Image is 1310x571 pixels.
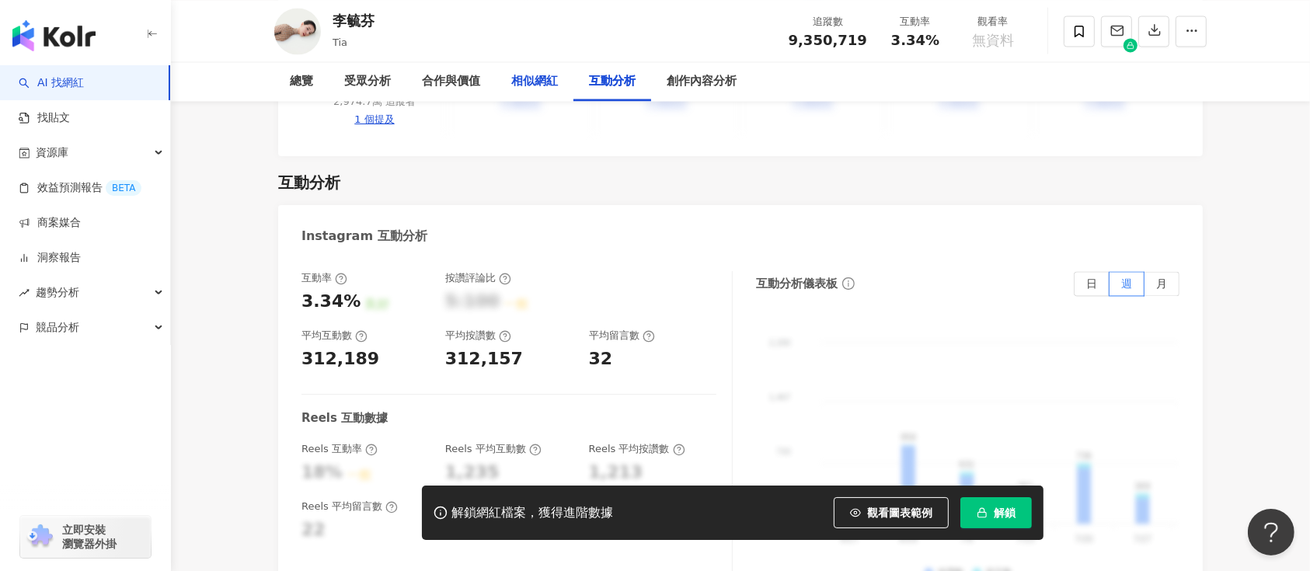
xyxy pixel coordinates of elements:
[62,523,117,551] span: 立即安裝 瀏覽器外掛
[333,11,375,30] div: 李毓芬
[445,271,511,285] div: 按讚評論比
[1156,277,1167,290] span: 月
[333,37,347,48] span: Tia
[589,442,685,456] div: Reels 平均按讚數
[589,347,613,371] div: 32
[301,228,427,245] div: Instagram 互動分析
[1086,277,1097,290] span: 日
[886,14,945,30] div: 互動率
[589,72,636,91] div: 互動分析
[19,110,70,126] a: 找貼文
[1121,277,1132,290] span: 週
[589,329,655,343] div: 平均留言數
[972,33,1014,48] span: 無資料
[36,275,79,310] span: 趨勢分析
[840,275,857,292] span: info-circle
[20,516,151,558] a: chrome extension立即安裝 瀏覽器外掛
[354,113,394,127] div: 1 個提及
[12,20,96,51] img: logo
[301,271,347,285] div: 互動率
[19,75,84,91] a: searchAI 找網紅
[960,497,1032,528] button: 解鎖
[19,250,81,266] a: 洞察報告
[19,180,141,196] a: 效益預測報告BETA
[445,442,542,456] div: Reels 平均互動數
[511,72,558,91] div: 相似網紅
[301,442,378,456] div: Reels 互動率
[834,497,949,528] button: 觀看圖表範例
[667,72,737,91] div: 創作內容分析
[36,135,68,170] span: 資源庫
[19,215,81,231] a: 商案媒合
[333,95,416,109] div: 2,974.7萬 追蹤者
[445,347,523,371] div: 312,157
[19,287,30,298] span: rise
[891,33,939,48] span: 3.34%
[290,72,313,91] div: 總覽
[756,276,838,292] div: 互動分析儀表板
[867,507,932,519] span: 觀看圖表範例
[36,310,79,345] span: 競品分析
[301,410,388,427] div: Reels 互動數據
[278,172,340,193] div: 互動分析
[451,505,613,521] div: 解鎖網紅檔案，獲得進階數據
[445,329,511,343] div: 平均按讚數
[963,14,1023,30] div: 觀看率
[344,72,391,91] div: 受眾分析
[301,290,361,314] div: 3.34%
[994,507,1016,519] span: 解鎖
[301,329,368,343] div: 平均互動數
[422,72,480,91] div: 合作與價值
[789,14,867,30] div: 追蹤數
[25,524,55,549] img: chrome extension
[274,8,321,54] img: KOL Avatar
[301,347,379,371] div: 312,189
[789,32,867,48] span: 9,350,719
